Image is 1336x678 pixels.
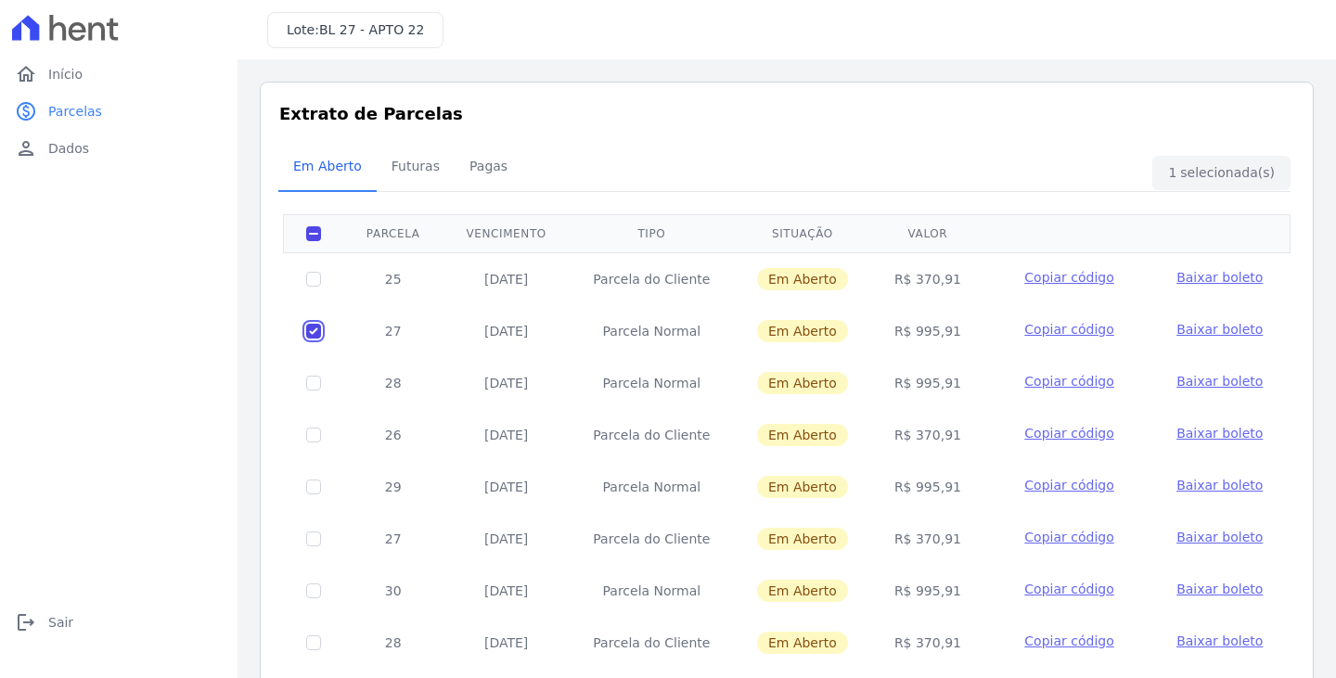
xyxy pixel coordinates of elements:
[757,632,848,654] span: Em Aberto
[343,461,443,513] td: 29
[443,409,570,461] td: [DATE]
[570,461,734,513] td: Parcela Normal
[319,22,424,37] span: BL 27 - APTO 22
[7,130,230,167] a: personDados
[15,100,37,122] i: paid
[455,144,522,192] a: Pagas
[1176,528,1263,546] a: Baixar boleto
[1176,322,1263,337] span: Baixar boleto
[287,20,424,40] h3: Lote:
[871,461,984,513] td: R$ 995,91
[443,252,570,305] td: [DATE]
[1176,530,1263,544] span: Baixar boleto
[757,580,848,602] span: Em Aberto
[7,93,230,130] a: paidParcelas
[1007,320,1132,339] button: Copiar código
[871,214,984,252] th: Valor
[734,214,871,252] th: Situação
[443,565,570,617] td: [DATE]
[1176,478,1263,493] span: Baixar boleto
[1024,374,1113,389] span: Copiar código
[757,528,848,550] span: Em Aberto
[343,513,443,565] td: 27
[570,617,734,669] td: Parcela do Cliente
[1176,270,1263,285] span: Baixar boleto
[871,357,984,409] td: R$ 995,91
[871,617,984,669] td: R$ 370,91
[48,613,73,632] span: Sair
[1176,582,1263,596] span: Baixar boleto
[757,268,848,290] span: Em Aberto
[443,617,570,669] td: [DATE]
[871,513,984,565] td: R$ 370,91
[1176,476,1263,494] a: Baixar boleto
[1024,478,1113,493] span: Copiar código
[443,305,570,357] td: [DATE]
[1176,580,1263,598] a: Baixar boleto
[443,513,570,565] td: [DATE]
[7,604,230,641] a: logoutSair
[1176,372,1263,390] a: Baixar boleto
[570,252,734,305] td: Parcela do Cliente
[1007,476,1132,494] button: Copiar código
[343,305,443,357] td: 27
[443,357,570,409] td: [DATE]
[343,357,443,409] td: 28
[1176,424,1263,442] a: Baixar boleto
[343,252,443,305] td: 25
[570,565,734,617] td: Parcela Normal
[1024,426,1113,441] span: Copiar código
[279,101,1294,126] h3: Extrato de Parcelas
[48,65,83,83] span: Início
[871,409,984,461] td: R$ 370,91
[458,147,519,185] span: Pagas
[1176,320,1263,339] a: Baixar boleto
[1176,632,1263,650] a: Baixar boleto
[871,252,984,305] td: R$ 370,91
[1024,633,1113,648] span: Copiar código
[871,565,984,617] td: R$ 995,91
[443,214,570,252] th: Vencimento
[1007,580,1132,598] button: Copiar código
[570,214,734,252] th: Tipo
[1007,372,1132,390] button: Copiar código
[570,409,734,461] td: Parcela do Cliente
[48,139,89,158] span: Dados
[343,214,443,252] th: Parcela
[757,372,848,394] span: Em Aberto
[1176,268,1263,287] a: Baixar boleto
[570,513,734,565] td: Parcela do Cliente
[757,424,848,446] span: Em Aberto
[7,56,230,93] a: homeInício
[570,305,734,357] td: Parcela Normal
[1007,528,1132,546] button: Copiar código
[871,305,984,357] td: R$ 995,91
[1007,424,1132,442] button: Copiar código
[343,617,443,669] td: 28
[380,147,451,185] span: Futuras
[278,144,377,192] a: Em Aberto
[48,102,102,121] span: Parcelas
[15,137,37,160] i: person
[15,611,37,633] i: logout
[757,320,848,342] span: Em Aberto
[343,409,443,461] td: 26
[1007,632,1132,650] button: Copiar código
[1176,374,1263,389] span: Baixar boleto
[757,476,848,498] span: Em Aberto
[1024,322,1113,337] span: Copiar código
[1024,582,1113,596] span: Copiar código
[15,63,37,85] i: home
[570,357,734,409] td: Parcela Normal
[1176,633,1263,648] span: Baixar boleto
[282,147,373,185] span: Em Aberto
[1024,270,1113,285] span: Copiar código
[343,565,443,617] td: 30
[377,144,455,192] a: Futuras
[1007,268,1132,287] button: Copiar código
[1024,530,1113,544] span: Copiar código
[443,461,570,513] td: [DATE]
[1176,426,1263,441] span: Baixar boleto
